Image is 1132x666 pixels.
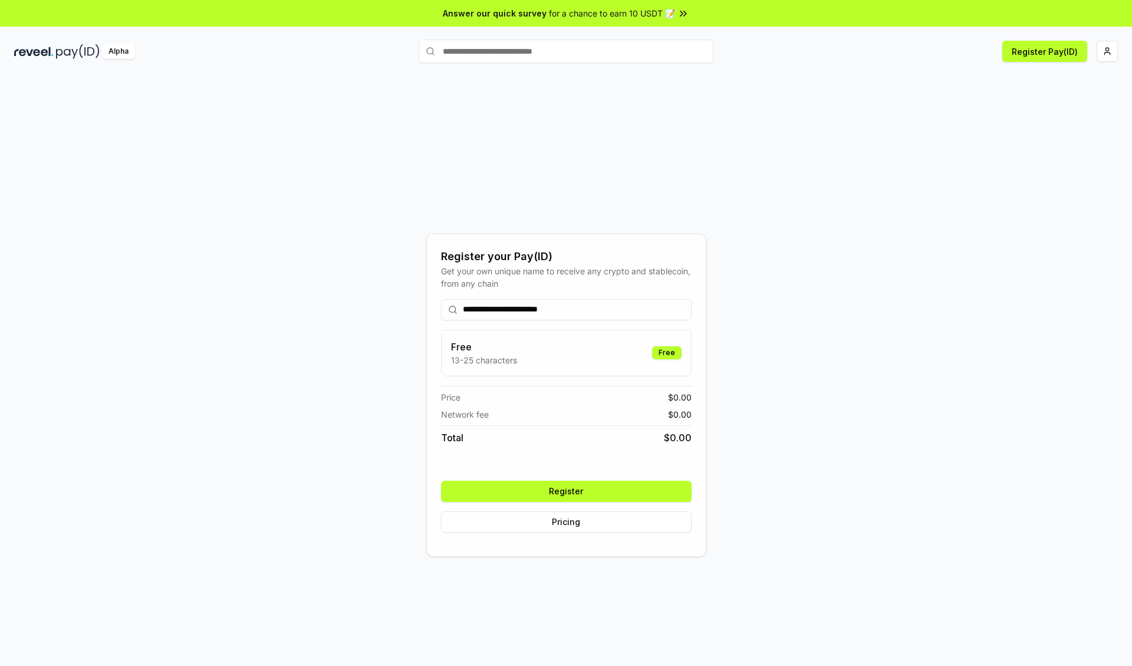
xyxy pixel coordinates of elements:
[441,265,692,290] div: Get your own unique name to receive any crypto and stablecoin, from any chain
[441,511,692,533] button: Pricing
[652,346,682,359] div: Free
[668,408,692,421] span: $ 0.00
[549,7,675,19] span: for a chance to earn 10 USDT 📝
[451,340,517,354] h3: Free
[1002,41,1087,62] button: Register Pay(ID)
[441,408,489,421] span: Network fee
[451,354,517,366] p: 13-25 characters
[441,248,692,265] div: Register your Pay(ID)
[668,391,692,403] span: $ 0.00
[443,7,547,19] span: Answer our quick survey
[102,44,135,59] div: Alpha
[441,481,692,502] button: Register
[664,431,692,445] span: $ 0.00
[441,431,463,445] span: Total
[441,391,460,403] span: Price
[14,44,54,59] img: reveel_dark
[56,44,100,59] img: pay_id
